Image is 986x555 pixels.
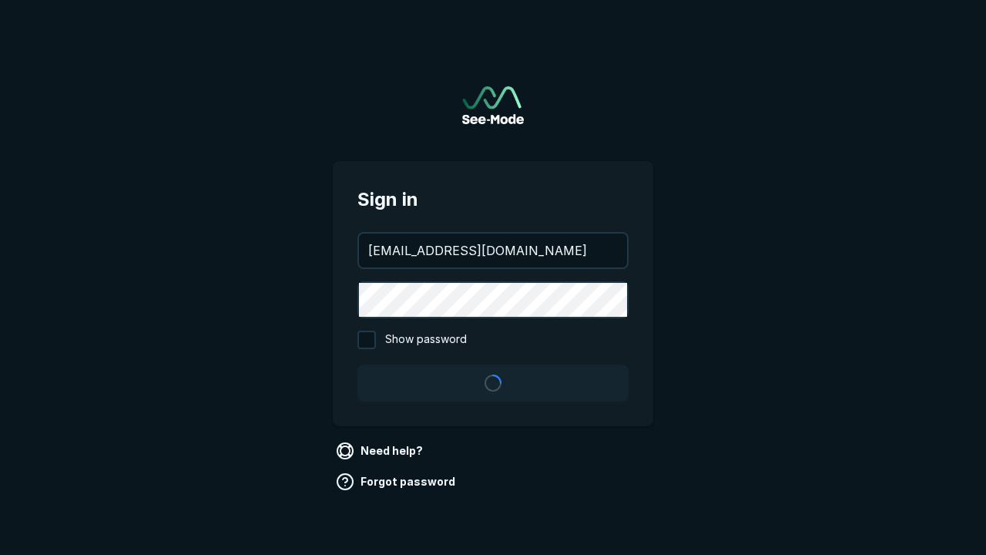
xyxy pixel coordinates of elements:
span: Sign in [357,186,629,214]
span: Show password [385,331,467,349]
a: Forgot password [333,469,461,494]
a: Need help? [333,439,429,463]
img: See-Mode Logo [462,86,524,124]
a: Go to sign in [462,86,524,124]
input: your@email.com [359,234,627,267]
